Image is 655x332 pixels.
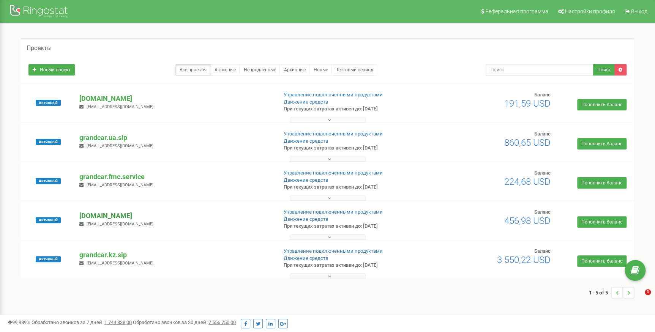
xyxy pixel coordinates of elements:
[36,256,61,262] span: Активный
[175,64,210,76] a: Все проекты
[589,279,634,306] nav: ...
[104,319,132,325] u: 1 744 838,00
[629,289,647,307] iframe: Intercom live chat
[631,8,647,14] span: Выход
[36,139,61,145] span: Активный
[79,211,271,221] p: [DOMAIN_NAME]
[284,99,328,105] a: Движение средств
[284,255,328,261] a: Движение средств
[534,209,550,215] span: Баланс
[284,248,383,254] a: Управление подключенными продуктами
[565,8,615,14] span: Настройки профиля
[284,105,425,113] p: При текущих затратах активен до: [DATE]
[577,99,627,110] a: Пополнить баланс
[239,64,280,76] a: Непродленные
[87,183,153,187] span: [EMAIL_ADDRESS][DOMAIN_NAME]
[534,248,550,254] span: Баланс
[485,8,548,14] span: Реферальная программа
[36,217,61,223] span: Активный
[284,184,425,191] p: При текущих затратах активен до: [DATE]
[577,138,627,149] a: Пополнить баланс
[284,145,425,152] p: При текущих затратах активен до: [DATE]
[79,250,271,260] p: grandcar.kz.sip
[32,319,132,325] span: Обработано звонков за 7 дней :
[504,176,550,187] span: 224,68 USD
[534,92,550,98] span: Баланс
[309,64,332,76] a: Новые
[284,209,383,215] a: Управление подключенными продуктами
[87,104,153,109] span: [EMAIL_ADDRESS][DOMAIN_NAME]
[577,216,627,228] a: Пополнить баланс
[486,64,593,76] input: Поиск
[284,177,328,183] a: Движение средств
[284,131,383,137] a: Управление подключенными продуктами
[210,64,240,76] a: Активные
[577,177,627,189] a: Пополнить баланс
[577,255,627,267] a: Пополнить баланс
[497,255,550,265] span: 3 550,22 USD
[331,64,377,76] a: Тестовый период
[87,261,153,266] span: [EMAIL_ADDRESS][DOMAIN_NAME]
[28,64,75,76] a: Новый проект
[589,287,611,298] span: 1 - 5 of 5
[284,262,425,269] p: При текущих затратах активен до: [DATE]
[534,131,550,137] span: Баланс
[87,222,153,227] span: [EMAIL_ADDRESS][DOMAIN_NAME]
[279,64,309,76] a: Архивные
[284,170,383,176] a: Управление подключенными продуктами
[284,223,425,230] p: При текущих затратах активен до: [DATE]
[79,94,271,104] p: [DOMAIN_NAME]
[593,64,615,76] button: Поиск
[504,98,550,109] span: 191,59 USD
[534,170,550,176] span: Баланс
[133,319,236,325] span: Обработано звонков за 30 дней :
[87,143,153,148] span: [EMAIL_ADDRESS][DOMAIN_NAME]
[504,137,550,148] span: 860,65 USD
[79,172,271,182] p: grandcar.fmc.service
[284,216,328,222] a: Движение средств
[27,45,52,52] h5: Проекты
[208,319,236,325] u: 7 556 750,00
[645,289,651,295] span: 1
[8,319,30,325] span: 99,989%
[36,100,61,106] span: Активный
[284,138,328,144] a: Движение средств
[36,178,61,184] span: Активный
[284,92,383,98] a: Управление подключенными продуктами
[79,133,271,143] p: grandcar.ua.sip
[504,216,550,226] span: 456,98 USD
